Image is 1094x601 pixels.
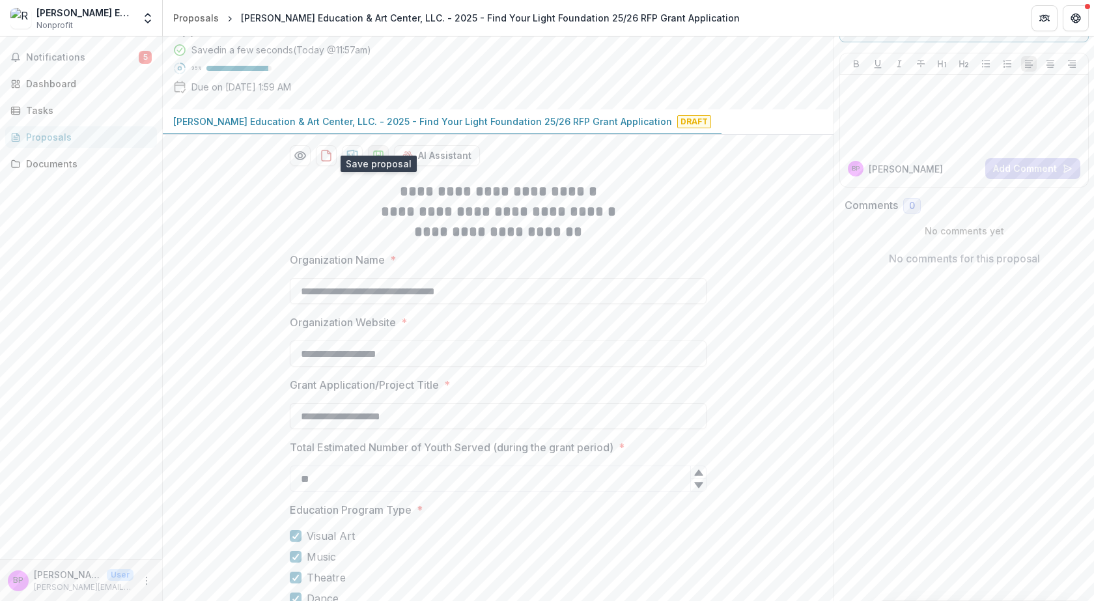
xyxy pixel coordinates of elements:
p: Due on [DATE] 1:59 AM [191,80,291,94]
img: Renzi Education & Art Center, LLC. [10,8,31,29]
button: Align Left [1021,56,1037,72]
button: download-proposal [368,145,389,166]
button: Italicize [891,56,907,72]
span: Visual Art [307,528,355,544]
span: 5 [139,51,152,64]
p: [PERSON_NAME] Education & Art Center, LLC. - 2025 - Find Your Light Foundation 25/26 RFP Grant Ap... [173,115,672,128]
button: Get Help [1063,5,1089,31]
p: Grant Application/Project Title [290,377,439,393]
p: [PERSON_NAME], PhD [34,568,102,581]
div: Proposals [173,11,219,25]
button: Partners [1031,5,1058,31]
button: Ordered List [1000,56,1015,72]
button: Align Center [1043,56,1058,72]
button: Align Right [1064,56,1080,72]
p: 95 % [191,64,201,73]
p: No comments for this proposal [889,251,1040,266]
h2: Comments [845,199,898,212]
p: Total Estimated Number of Youth Served (during the grant period) [290,440,613,455]
a: Documents [5,153,157,175]
button: download-proposal [316,145,337,166]
div: Belinda Roberson, PhD [852,165,860,172]
a: Dashboard [5,73,157,94]
p: [PERSON_NAME][EMAIL_ADDRESS][DOMAIN_NAME] [34,581,133,593]
span: Nonprofit [36,20,73,31]
button: More [139,573,154,589]
span: Notifications [26,52,139,63]
button: Bullet List [978,56,994,72]
div: Dashboard [26,77,147,91]
button: Heading 2 [956,56,972,72]
div: Saved in a few seconds ( Today @ 11:57am ) [191,43,371,57]
span: Draft [677,115,711,128]
button: Open entity switcher [139,5,157,31]
button: Add Comment [985,158,1080,179]
p: Organization Name [290,252,385,268]
nav: breadcrumb [168,8,745,27]
p: User [107,569,133,581]
button: Heading 1 [934,56,950,72]
p: No comments yet [845,224,1084,238]
span: Theatre [307,570,346,585]
button: Bold [849,56,864,72]
button: Notifications5 [5,47,157,68]
p: [PERSON_NAME] [869,162,943,176]
div: Belinda Roberson, PhD [13,576,23,585]
a: Proposals [5,126,157,148]
span: Music [307,549,336,565]
div: [PERSON_NAME] Education & Art Center, LLC. [36,6,133,20]
a: Tasks [5,100,157,121]
a: Proposals [168,8,224,27]
button: AI Assistant [394,145,480,166]
p: Education Program Type [290,502,412,518]
button: Underline [870,56,886,72]
span: 0 [909,201,915,212]
p: Organization Website [290,314,396,330]
div: Tasks [26,104,147,117]
div: Proposals [26,130,147,144]
button: Preview 7c864146-cb77-48b1-924d-0a23be66729d-0.pdf [290,145,311,166]
button: download-proposal [342,145,363,166]
div: [PERSON_NAME] Education & Art Center, LLC. - 2025 - Find Your Light Foundation 25/26 RFP Grant Ap... [241,11,740,25]
div: Documents [26,157,147,171]
button: Strike [913,56,929,72]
